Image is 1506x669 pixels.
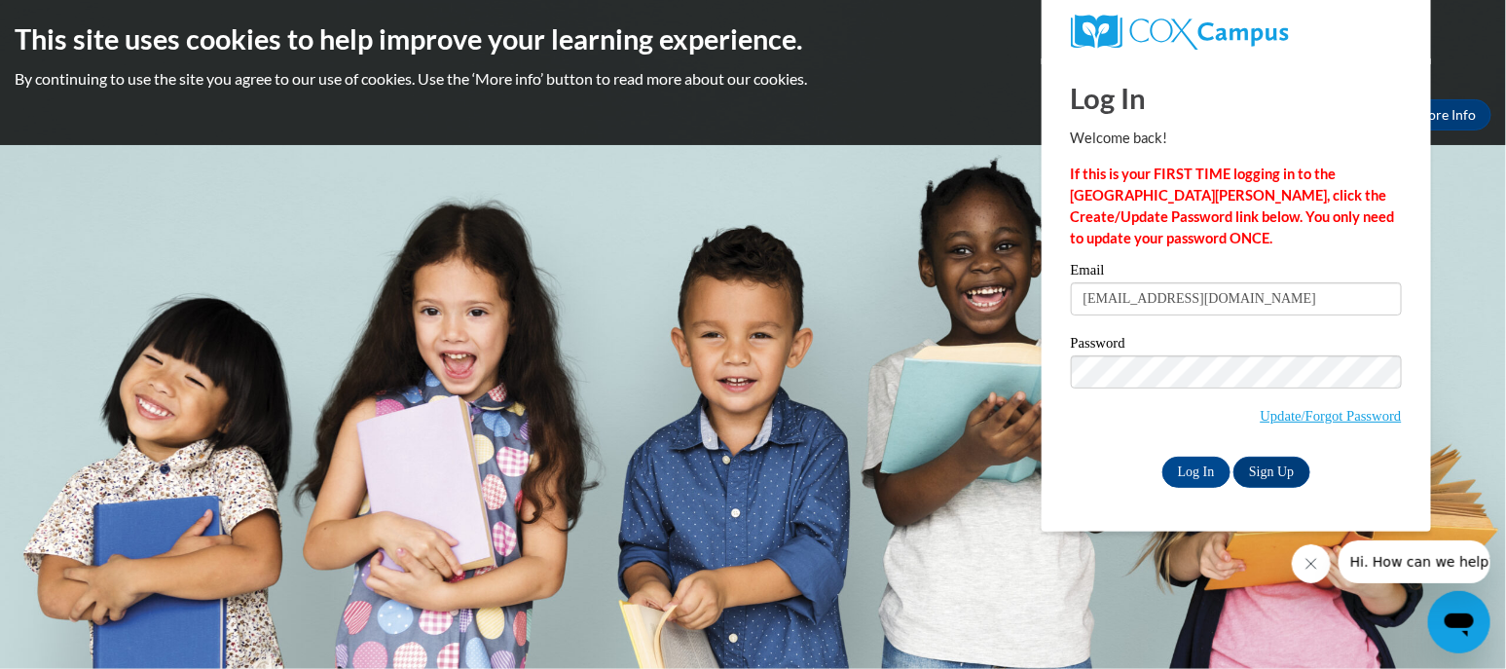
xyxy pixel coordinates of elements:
[1162,457,1231,488] input: Log In
[1071,128,1402,149] p: Welcome back!
[1071,15,1402,50] a: COX Campus
[1071,336,1402,355] label: Password
[1339,540,1490,583] iframe: Message from company
[1428,591,1490,653] iframe: Button to launch messaging window
[15,68,1491,90] p: By continuing to use the site you agree to our use of cookies. Use the ‘More info’ button to read...
[1071,263,1402,282] label: Email
[12,14,158,29] span: Hi. How can we help?
[1071,15,1289,50] img: COX Campus
[1071,78,1402,118] h1: Log In
[1071,166,1395,246] strong: If this is your FIRST TIME logging in to the [GEOGRAPHIC_DATA][PERSON_NAME], click the Create/Upd...
[1261,408,1402,424] a: Update/Forgot Password
[1400,99,1491,130] a: More Info
[1292,544,1331,583] iframe: Close message
[1233,457,1309,488] a: Sign Up
[15,19,1491,58] h2: This site uses cookies to help improve your learning experience.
